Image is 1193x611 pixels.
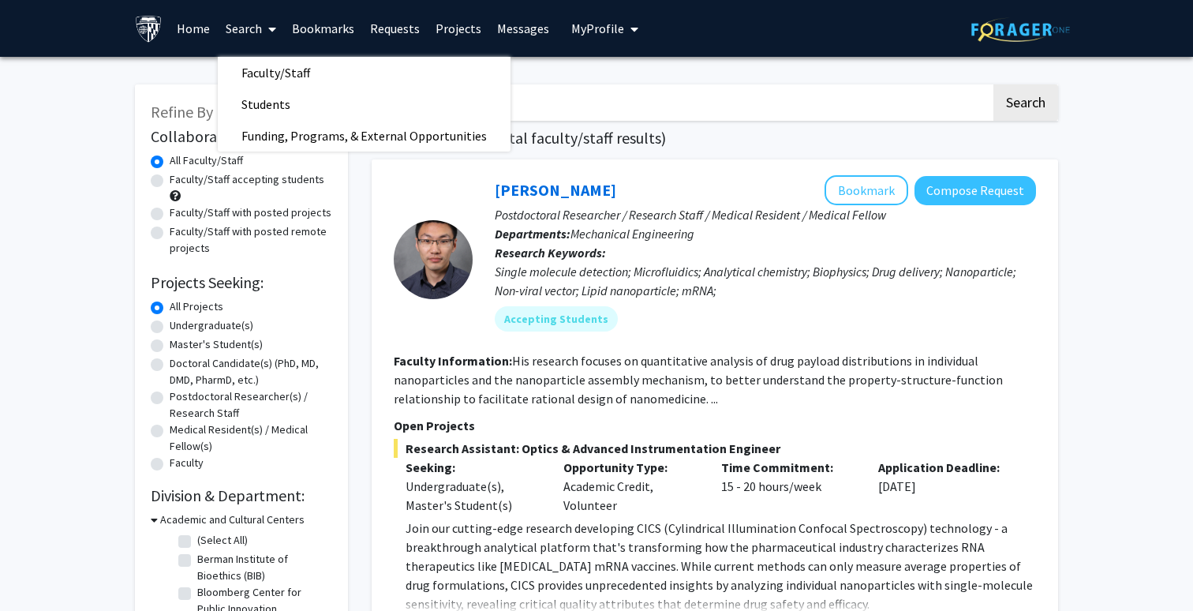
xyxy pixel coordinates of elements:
[170,204,331,221] label: Faculty/Staff with posted projects
[170,422,332,455] label: Medical Resident(s) / Medical Fellow(s)
[170,171,324,188] label: Faculty/Staff accepting students
[151,273,332,292] h2: Projects Seeking:
[825,175,908,205] button: Add Sixuan Li to Bookmarks
[709,458,867,515] div: 15 - 20 hours/week
[170,336,263,353] label: Master's Student(s)
[169,1,218,56] a: Home
[495,245,606,261] b: Research Keywords:
[170,355,332,388] label: Doctoral Candidate(s) (PhD, MD, DMD, PharmD, etc.)
[218,92,510,116] a: Students
[563,458,697,477] p: Opportunity Type:
[570,226,694,242] span: Mechanical Engineering
[428,1,489,56] a: Projects
[971,17,1070,42] img: ForagerOne Logo
[993,84,1058,121] button: Search
[170,223,332,257] label: Faculty/Staff with posted remote projects
[151,127,332,146] h2: Collaboration Status:
[914,176,1036,205] button: Compose Request to Sixuan Li
[135,15,163,43] img: Johns Hopkins University Logo
[394,439,1036,458] span: Research Assistant: Optics & Advanced Instrumentation Engineer
[394,353,512,369] b: Faculty Information:
[170,388,332,422] label: Postdoctoral Researcher(s) / Research Staff
[218,1,284,56] a: Search
[372,129,1058,148] h1: Page of ( total faculty/staff results)
[571,21,624,36] span: My Profile
[406,458,540,477] p: Seeking:
[495,306,618,332] mat-chip: Accepting Students
[406,477,540,515] div: Undergraduate(s), Master's Student(s)
[218,57,334,88] span: Faculty/Staff
[151,486,332,505] h2: Division & Department:
[12,540,67,599] iframe: Chat
[218,124,510,148] a: Funding, Programs, & External Opportunities
[151,102,213,122] span: Refine By
[495,205,1036,224] p: Postdoctoral Researcher / Research Staff / Medical Resident / Medical Fellow
[218,61,510,84] a: Faculty/Staff
[394,353,1003,407] fg-read-more: His research focuses on quantitative analysis of drug payload distributions in individual nanopar...
[170,298,223,315] label: All Projects
[721,458,855,477] p: Time Commitment:
[160,512,305,528] h3: Academic and Cultural Centers
[552,458,709,515] div: Academic Credit, Volunteer
[878,458,1012,477] p: Application Deadline:
[495,226,570,242] b: Departments:
[284,1,362,56] a: Bookmarks
[197,551,328,584] label: Berman Institute of Bioethics (BIB)
[362,1,428,56] a: Requests
[495,180,616,200] a: [PERSON_NAME]
[495,262,1036,300] div: Single molecule detection; Microfluidics; Analytical chemistry; Biophysics; Drug delivery; Nanopa...
[394,416,1036,435] p: Open Projects
[197,532,248,549] label: (Select All)
[866,458,1024,515] div: [DATE]
[170,455,204,471] label: Faculty
[489,1,557,56] a: Messages
[218,88,314,120] span: Students
[170,317,253,334] label: Undergraduate(s)
[218,120,510,152] span: Funding, Programs, & External Opportunities
[170,152,243,169] label: All Faculty/Staff
[372,84,991,121] input: Search Keywords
